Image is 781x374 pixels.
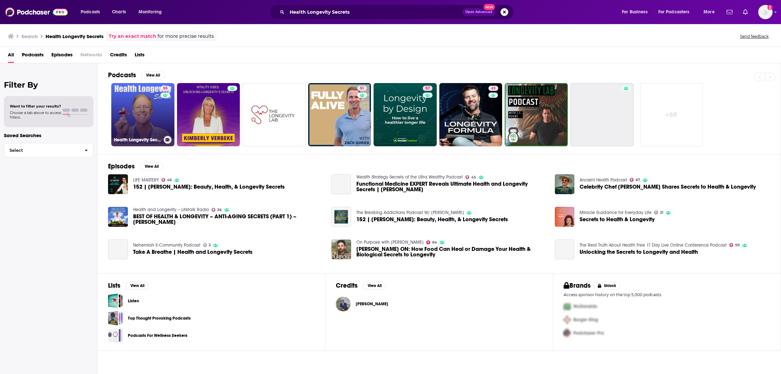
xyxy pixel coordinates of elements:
[580,249,698,255] span: Unlocking the Secrets to Longevity and Health
[108,294,123,308] a: Listen
[593,282,621,290] button: Unlock
[108,7,130,17] a: Charts
[658,7,690,17] span: For Podcasters
[108,71,165,79] a: PodcastsView All
[573,317,598,323] span: Burger King
[133,184,285,190] a: 152 | Nadine Artemis: Beauty, Health, & Longevity Secrets
[22,50,44,63] a: Podcasts
[108,174,128,194] a: 152 | Nadine Artemis: Beauty, Health, & Longevity Secrets
[128,315,191,322] a: Top Thought Provoking Podcasts
[740,7,750,18] a: Show notifications dropdown
[51,50,73,63] a: Episodes
[331,207,351,227] img: 152 | Nadine Artemis: Beauty, Health, & Longevity Secrets
[8,50,14,63] a: All
[488,86,498,91] a: 43
[356,301,388,307] span: [PERSON_NAME]
[331,174,351,194] a: Functional Medicine EXPERT Reveals Ultimate Health and Longevity Secrets | Sachin Patel
[561,300,573,313] img: First Pro Logo
[141,71,165,79] button: View All
[108,311,123,325] a: Top Thought Provoking Podcasts
[555,207,575,227] img: Secrets to Health & Longevity
[133,177,159,183] a: LIFE MASTERY
[561,326,573,340] img: Third Pro Logo
[636,179,640,181] span: 67
[331,239,351,259] img: Mark Hyman ON: How Food Can Heal or Damage Your Health & Biological Secrets to Longevity
[110,50,127,63] a: Credits
[108,281,149,290] a: ListsView All
[160,86,170,91] a: 55
[112,7,126,17] span: Charts
[465,175,476,179] a: 45
[336,281,386,290] a: CreditsView All
[108,239,128,259] a: Take A Breathe | Health and Longevity Secrets
[161,178,172,182] a: 46
[758,5,773,19] span: Logged in as nicole.koremenos
[484,4,495,10] span: New
[654,210,663,214] a: 21
[135,50,144,63] a: Lists
[374,83,437,146] a: 57
[357,86,367,91] a: 51
[356,239,424,245] a: On Purpose with Jay Shetty
[5,6,68,18] img: Podchaser - Follow, Share and Rate Podcasts
[4,132,93,138] p: Saved Searches
[561,313,573,326] img: Second Pro Logo
[108,207,128,227] img: BEST OF HEALTH & LONGEVITY – ANTI-AGING SECRETS (PART 1) – DR. JOHN WESTERDAHL
[580,210,651,215] a: Miracle Guidance for Everyday Life
[4,80,93,90] h2: Filter By
[134,7,170,17] button: open menu
[336,294,542,314] button: Kevin TrudeauKevin Trudeau
[133,214,324,225] span: BEST OF HEALTH & LONGEVITY – ANTI-AGING SECRETS (PART 1) – [PERSON_NAME]
[555,174,575,194] img: Celebrity Chef Serena Poon Shares Secrets to Health & Longevity
[465,10,492,14] span: Open Advanced
[654,7,699,17] button: open menu
[729,243,740,247] a: 59
[209,244,211,247] span: 2
[432,241,437,244] span: 94
[108,281,120,290] h2: Lists
[356,174,463,180] a: Wealth Strategy Secrets of the Ultra Wealthy Podcast
[699,7,723,17] button: open menu
[167,179,172,181] span: 46
[356,301,388,307] a: Kevin Trudeau
[111,83,174,146] a: 55Health Longevity Secrets
[356,246,547,257] a: Mark Hyman ON: How Food Can Heal or Damage Your Health & Biological Secrets to Longevity
[640,83,703,146] a: +59
[426,240,437,244] a: 94
[363,282,386,290] button: View All
[758,5,773,19] button: Show profile menu
[158,33,214,40] span: for more precise results
[128,297,139,305] a: Listen
[356,181,547,192] a: Functional Medicine EXPERT Reveals Ultimate Health and Longevity Secrets | Sachin Patel
[580,184,756,190] a: Celebrity Chef Serena Poon Shares Secrets to Health & Longevity
[163,85,168,92] span: 55
[212,208,222,212] a: 36
[109,33,156,40] a: Try an exact match
[287,7,462,17] input: Search podcasts, credits, & more...
[573,330,604,336] span: Podchaser Pro
[758,5,773,19] img: User Profile
[108,328,123,343] a: Podcasts For Wellness Seekers
[580,177,627,183] a: Ancient Health Podcast
[217,209,222,211] span: 36
[133,249,253,255] a: Take A Breathe | Health and Longevity Secrets
[80,50,102,63] span: Networks
[126,282,149,290] button: View All
[108,162,163,170] a: EpisodesView All
[580,184,756,190] span: Celebrity Chef [PERSON_NAME] Shares Secrets to Health & Longevity
[735,244,740,247] span: 59
[555,239,575,259] a: Unlocking the Secrets to Longevity and Health
[564,281,591,290] h2: Brands
[133,207,209,212] a: Health and Longevity – Lifetalk Radio
[462,8,495,16] button: Open AdvancedNew
[336,297,350,311] img: Kevin Trudeau
[573,304,597,309] span: McDonalds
